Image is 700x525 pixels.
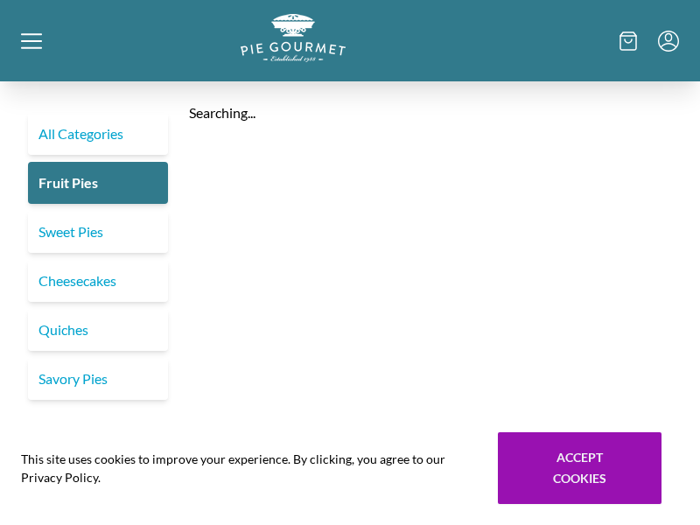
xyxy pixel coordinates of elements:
[241,48,346,65] a: Logo
[498,432,661,504] button: Accept cookies
[189,102,679,123] div: Searching...
[28,113,168,155] a: All Categories
[241,14,346,62] img: logo
[28,260,168,302] a: Cheesecakes
[28,211,168,253] a: Sweet Pies
[658,31,679,52] button: Menu
[28,358,168,400] a: Savory Pies
[28,162,168,204] a: Fruit Pies
[21,450,473,486] span: This site uses cookies to improve your experience. By clicking, you agree to our Privacy Policy.
[28,309,168,351] a: Quiches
